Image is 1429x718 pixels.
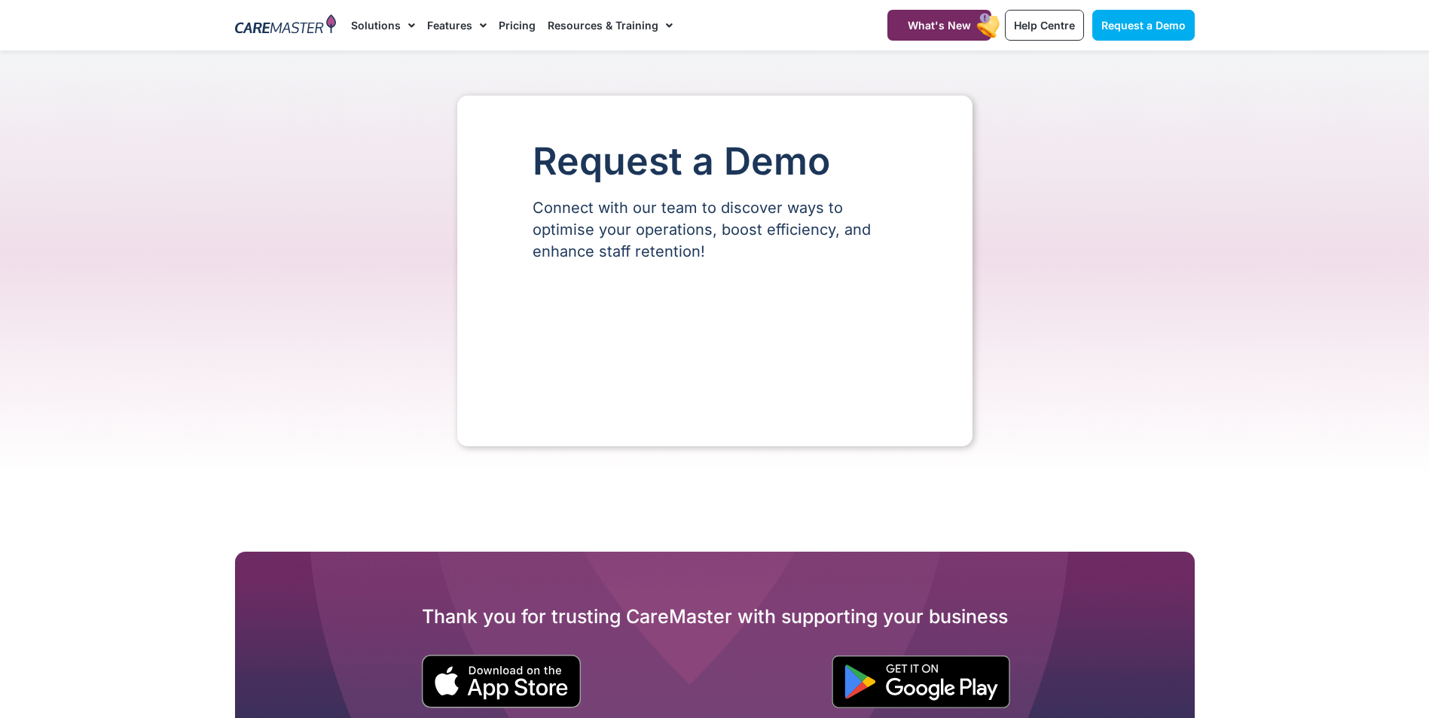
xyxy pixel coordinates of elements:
img: "Get is on" Black Google play button. [832,656,1010,708]
iframe: Form 0 [533,288,897,401]
span: What's New [908,19,971,32]
img: small black download on the apple app store button. [421,655,582,708]
a: Request a Demo [1092,10,1195,41]
h1: Request a Demo [533,141,897,182]
span: Help Centre [1014,19,1075,32]
h2: Thank you for trusting CareMaster with supporting your business [235,604,1195,628]
span: Request a Demo [1101,19,1186,32]
a: Help Centre [1005,10,1084,41]
a: What's New [887,10,991,41]
p: Connect with our team to discover ways to optimise your operations, boost efficiency, and enhance... [533,197,897,263]
img: CareMaster Logo [235,14,337,37]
